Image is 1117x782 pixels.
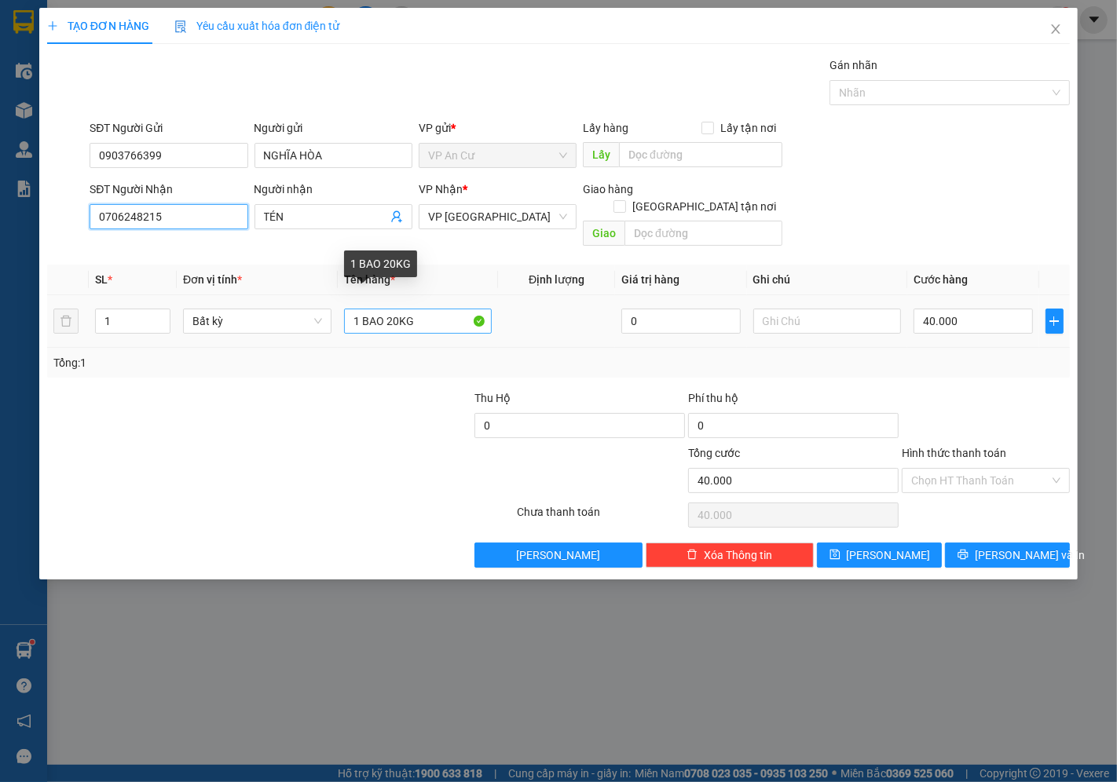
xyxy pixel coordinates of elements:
button: delete [53,309,79,334]
input: Dọc đường [624,221,782,246]
div: Người gửi [255,119,412,137]
span: Yêu cầu xuất hóa đơn điện tử [174,20,340,32]
span: plus [47,20,58,31]
span: Lấy hàng [583,122,628,134]
span: printer [958,549,969,561]
span: SL [95,273,108,286]
span: plus [1046,315,1064,327]
span: Giao [583,221,624,246]
span: Tổng cước [688,447,740,459]
button: deleteXóa Thông tin [646,543,814,568]
div: VP [GEOGRAPHIC_DATA] [134,13,294,51]
span: Giao hàng [583,183,633,195]
span: VP An Cư [428,144,567,167]
label: Gán nhãn [830,59,877,71]
div: NHI [134,51,294,70]
span: VP Nhận [419,183,463,195]
span: Xóa Thông tin [704,546,772,564]
span: Decrease Value [152,321,170,333]
input: VD: Bàn, Ghế [344,309,493,334]
input: 0 [621,309,740,334]
th: Ghi chú [747,265,908,295]
span: down [157,323,167,332]
span: Định lượng [529,273,584,286]
span: user-add [390,210,403,223]
span: TẠO ĐƠN HÀNG [47,20,149,32]
span: [PERSON_NAME] và In [975,546,1085,564]
span: Thu Hộ [474,392,511,404]
span: Nhận: [134,15,172,31]
span: Bất kỳ [192,309,322,333]
button: printer[PERSON_NAME] và In [945,543,1070,568]
span: delete [687,549,698,561]
div: Phí thu hộ [688,389,899,413]
div: 0907350029 [134,70,294,92]
span: [PERSON_NAME] [847,546,931,564]
div: Người nhận [255,181,412,198]
div: LỢI [13,32,123,51]
span: [PERSON_NAME] [517,546,601,564]
span: Lấy [583,142,619,167]
span: Cước hàng [914,273,968,286]
label: Hình thức thanh toán [902,447,1006,459]
span: Lấy tận nơi [714,119,782,137]
span: VP Sài Gòn [428,205,567,228]
div: 20.000 [12,101,126,120]
button: plus [1046,309,1064,334]
input: Dọc đường [619,142,782,167]
span: up [157,312,167,321]
span: [GEOGRAPHIC_DATA] tận nơi [626,198,782,215]
span: Gửi: [13,15,38,31]
div: 1 BAO 20KG [344,250,417,277]
div: SĐT Người Nhận [90,181,247,198]
div: 0799576174 [13,51,123,73]
span: Rồi : [12,103,38,119]
button: Close [1034,8,1078,52]
span: save [830,549,840,561]
img: icon [174,20,187,33]
div: SĐT Người Gửi [90,119,247,137]
button: save[PERSON_NAME] [817,543,942,568]
div: Chưa thanh toán [516,503,687,531]
span: Increase Value [152,309,170,321]
input: Ghi Chú [753,309,902,334]
div: VP An Cư [13,13,123,32]
span: Đơn vị tính [183,273,242,286]
span: close [1049,23,1062,35]
div: VP gửi [419,119,577,137]
span: Giá trị hàng [621,273,679,286]
div: Tổng: 1 [53,354,432,371]
button: [PERSON_NAME] [474,543,643,568]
